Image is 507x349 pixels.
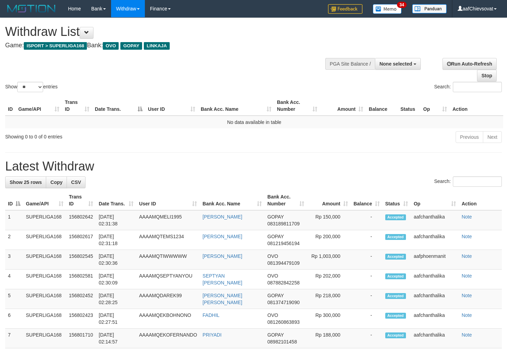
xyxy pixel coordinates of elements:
[267,221,299,226] span: Copy 083189811709 to clipboard
[96,191,136,210] th: Date Trans.: activate to sort column ascending
[66,210,96,230] td: 156802642
[461,214,472,220] a: Note
[373,4,402,14] img: Button%20Memo.svg
[434,82,502,92] label: Search:
[385,313,406,319] span: Accepted
[96,230,136,250] td: [DATE] 02:31:18
[202,312,219,318] a: FADHIL
[50,180,62,185] span: Copy
[67,176,86,188] a: CSV
[23,329,66,348] td: SUPERLIGA168
[483,131,502,143] a: Next
[267,293,284,298] span: GOPAY
[5,176,46,188] a: Show 25 rows
[351,309,382,329] td: -
[136,289,200,309] td: AAAAMQDAREK99
[366,96,398,116] th: Balance
[267,214,284,220] span: GOPAY
[23,270,66,289] td: SUPERLIGA168
[385,293,406,299] span: Accepted
[267,253,278,259] span: OVO
[96,329,136,348] td: [DATE] 02:14:57
[274,96,320,116] th: Bank Acc. Number: activate to sort column ascending
[5,270,23,289] td: 4
[66,309,96,329] td: 156802423
[5,329,23,348] td: 7
[411,210,459,230] td: aafchanthalika
[66,289,96,309] td: 156802452
[412,4,447,13] img: panduan.png
[267,319,299,325] span: Copy 081260863893 to clipboard
[456,131,483,143] a: Previous
[5,230,23,250] td: 2
[267,260,299,266] span: Copy 081394479109 to clipboard
[96,250,136,270] td: [DATE] 02:30:36
[453,82,502,92] input: Search:
[385,332,406,338] span: Accepted
[136,329,200,348] td: AAAAMQEKOFERNANDO
[5,25,331,39] h1: Withdraw List
[398,96,420,116] th: Status
[411,191,459,210] th: Op: activate to sort column ascending
[351,329,382,348] td: -
[411,329,459,348] td: aafchanthalika
[5,210,23,230] td: 1
[411,309,459,329] td: aafchanthalika
[453,176,502,187] input: Search:
[5,130,206,140] div: Showing 0 to 0 of 0 entries
[351,289,382,309] td: -
[420,96,450,116] th: Op: activate to sort column ascending
[267,241,299,246] span: Copy 081219456194 to clipboard
[307,191,350,210] th: Amount: activate to sort column ascending
[434,176,502,187] label: Search:
[46,176,67,188] a: Copy
[461,332,472,338] a: Note
[459,191,502,210] th: Action
[66,250,96,270] td: 156802545
[144,42,170,50] span: LINKAJA
[23,191,66,210] th: Game/API: activate to sort column ascending
[5,191,23,210] th: ID: activate to sort column descending
[66,270,96,289] td: 156802581
[411,270,459,289] td: aafchanthalika
[17,82,43,92] select: Showentries
[267,280,299,285] span: Copy 087882842258 to clipboard
[267,273,278,279] span: OVO
[202,293,242,305] a: [PERSON_NAME] [PERSON_NAME]
[5,309,23,329] td: 6
[96,270,136,289] td: [DATE] 02:30:09
[198,96,274,116] th: Bank Acc. Name: activate to sort column ascending
[382,191,411,210] th: Status: activate to sort column ascending
[307,309,350,329] td: Rp 300,000
[23,230,66,250] td: SUPERLIGA168
[267,300,299,305] span: Copy 081374719090 to clipboard
[23,309,66,329] td: SUPERLIGA168
[23,289,66,309] td: SUPERLIGA168
[307,210,350,230] td: Rp 150,000
[66,329,96,348] td: 156801710
[66,191,96,210] th: Trans ID: activate to sort column ascending
[307,250,350,270] td: Rp 1,003,000
[450,96,503,116] th: Action
[307,230,350,250] td: Rp 200,000
[307,270,350,289] td: Rp 202,000
[5,250,23,270] td: 3
[307,329,350,348] td: Rp 188,000
[443,58,497,70] a: Run Auto-Refresh
[202,332,221,338] a: PRIYADI
[307,289,350,309] td: Rp 218,000
[136,230,200,250] td: AAAAMQTEMS1234
[24,42,87,50] span: ISPORT > SUPERLIGA168
[325,58,375,70] div: PGA Site Balance /
[5,3,58,14] img: MOTION_logo.png
[23,210,66,230] td: SUPERLIGA168
[351,270,382,289] td: -
[461,312,472,318] a: Note
[411,230,459,250] td: aafchanthalika
[265,191,307,210] th: Bank Acc. Number: activate to sort column ascending
[385,214,406,220] span: Accepted
[320,96,366,116] th: Amount: activate to sort column ascending
[397,2,406,8] span: 34
[461,253,472,259] a: Note
[136,309,200,329] td: AAAAMQEKBOHNONO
